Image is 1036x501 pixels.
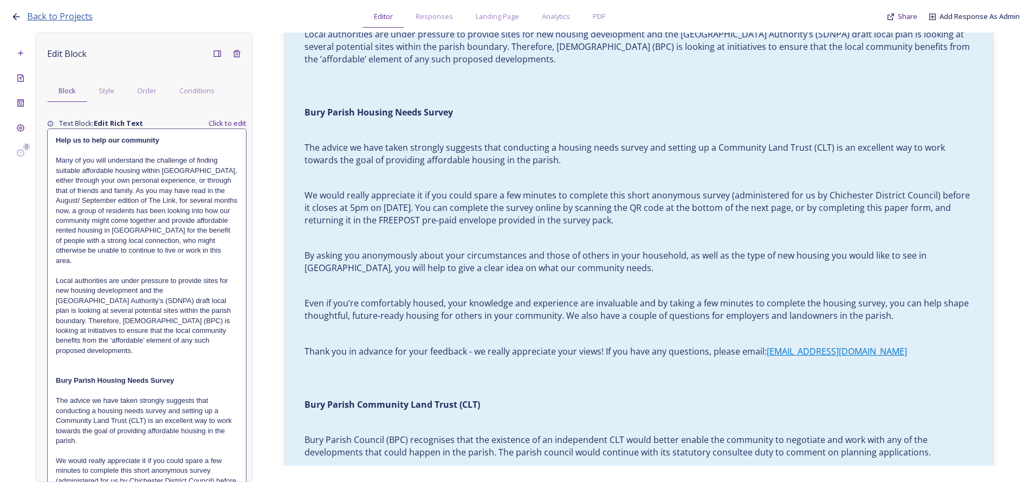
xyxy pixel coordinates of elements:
p: Local authorities are under pressure to provide sites for new housing development and the [GEOGRA... [305,28,973,65]
p: We would really appreciate it if you could spare a few minutes to complete this short anonymous s... [305,189,973,226]
span: Add Response As Admin [940,11,1020,21]
p: Local authorities are under pressure to provide sites for new housing development and the [GEOGRA... [56,276,238,356]
span: Analytics [542,11,570,22]
span: Click to edit [209,118,247,129]
p: The advice we have taken strongly suggests that conducting a housing needs survey and setting up ... [56,396,238,446]
p: Thank you in advance for your feedback - we really appreciate your views! If you have any questio... [305,345,973,358]
strong: Help us to help our community [56,136,159,144]
strong: Edit Rich Text [94,118,143,128]
span: Responses [416,11,453,22]
p: The advice we have taken strongly suggests that conducting a housing needs survey and setting up ... [305,142,973,166]
a: Add Response As Admin [940,11,1020,22]
strong: Bury Parish Community Land Trust (CLT) [305,399,480,410]
div: 0 [23,143,30,151]
p: Many of you will understand the challenge of finding suitable affordable housing within [GEOGRAPH... [56,156,238,266]
span: PDF [593,11,605,22]
span: Block [59,86,76,96]
span: Order [137,86,157,96]
a: [EMAIL_ADDRESS][DOMAIN_NAME] [767,345,907,357]
p: By asking you anonymously about your circumstances and those of others in your household, as well... [305,249,973,274]
span: Text Block: [59,118,143,129]
span: Share [898,11,917,21]
span: Landing Page [476,11,519,22]
span: Edit Block [47,47,87,60]
strong: Bury Parish Housing Needs Survey [56,376,174,384]
span: Back to Projects [27,10,93,22]
span: Style [99,86,114,96]
span: Conditions [179,86,215,96]
p: Even if you’re comfortably housed, your knowledge and experience are invaluable and by taking a f... [305,297,973,322]
p: Bury Parish Council (BPC) recognises that the existence of an independent CLT would better enable... [305,434,973,458]
a: Back to Projects [27,10,93,23]
span: Editor [374,11,393,22]
strong: Bury Parish Housing Needs Survey [305,106,453,118]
